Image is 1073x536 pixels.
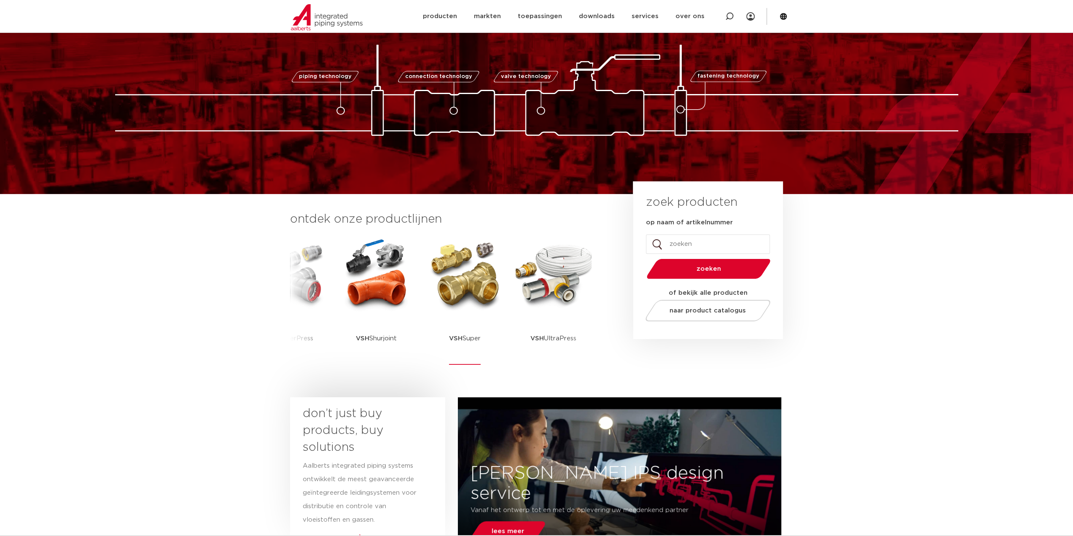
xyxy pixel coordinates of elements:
button: zoeken [643,258,774,280]
p: Shurjoint [356,312,397,365]
a: VSHSuper [427,236,503,365]
span: valve technology [501,74,551,79]
p: Aalberts integrated piping systems ontwikkelt de meest geavanceerde geïntegreerde leidingsystemen... [303,459,417,527]
strong: VSH [449,335,463,342]
a: naar product catalogus [643,300,772,321]
p: UltraPress [530,312,576,365]
span: zoeken [668,266,749,272]
span: piping technology [299,74,352,79]
span: fastening technology [697,74,759,79]
strong: VSH [530,335,544,342]
span: connection technology [405,74,472,79]
a: VSHShurjoint [339,236,414,365]
span: lees meer [492,528,524,534]
h3: don’t just buy products, buy solutions [303,405,417,456]
div: my IPS [746,7,755,26]
input: zoeken [646,234,770,254]
span: naar product catalogus [670,307,746,314]
strong: VSH [356,335,369,342]
h3: zoek producten [646,194,737,211]
h3: [PERSON_NAME] IPS design service [458,463,781,504]
a: VSHUltraPress [516,236,592,365]
p: Vanaf het ontwerp tot en met de oplevering uw meedenkend partner [471,504,718,517]
strong: of bekijk alle producten [669,290,748,296]
label: op naam of artikelnummer [646,218,733,227]
p: Super [449,312,481,365]
h3: ontdek onze productlijnen [290,211,605,228]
